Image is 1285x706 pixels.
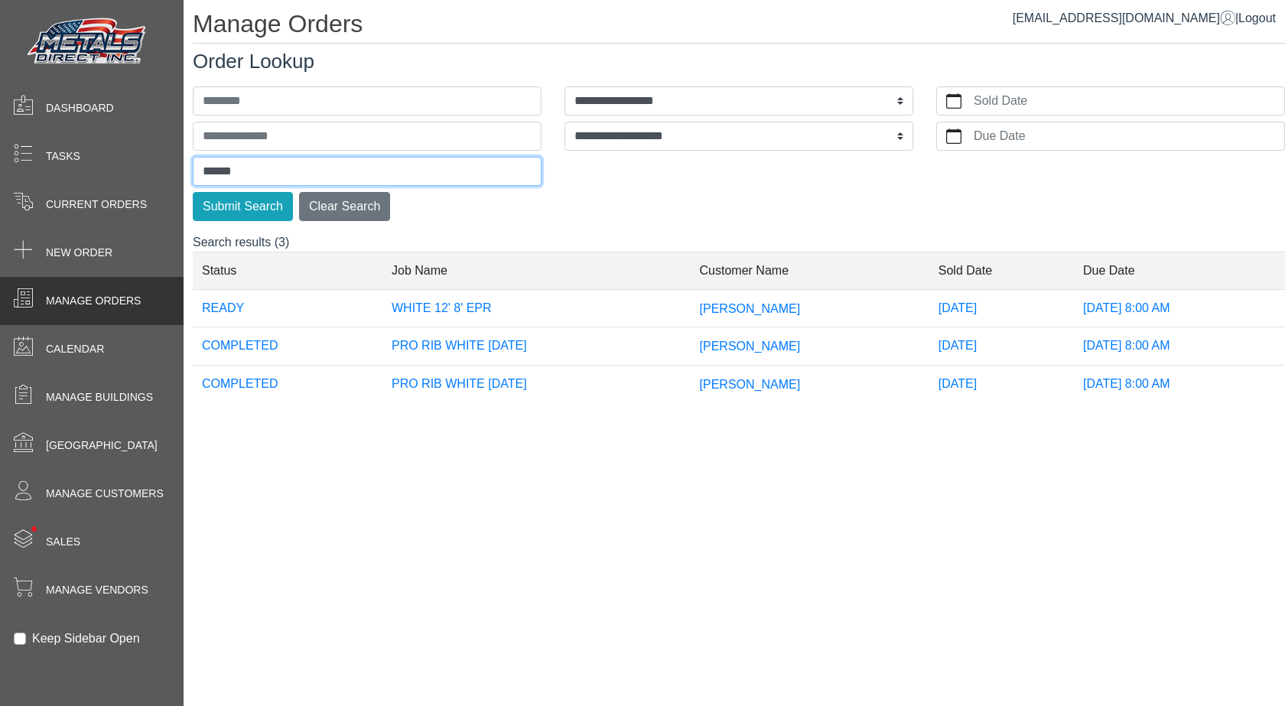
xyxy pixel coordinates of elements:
span: Manage Vendors [46,582,148,598]
h1: Manage Orders [193,9,1285,44]
span: Tasks [46,148,80,164]
span: Manage Orders [46,293,141,309]
td: Job Name [382,252,691,289]
td: [DATE] [929,327,1074,366]
span: Logout [1238,11,1276,24]
td: COMPLETED [193,327,382,366]
svg: calendar [946,129,961,144]
td: [DATE] [929,366,1074,403]
label: Due Date [971,122,1284,150]
span: [PERSON_NAME] [700,301,801,314]
label: Keep Sidebar Open [32,630,140,648]
button: calendar [937,122,971,150]
span: • [15,504,54,554]
td: Customer Name [691,252,929,289]
span: [PERSON_NAME] [700,378,801,391]
td: PRO RIB WHITE [DATE] [382,327,691,366]
td: Status [193,252,382,289]
td: Due Date [1074,252,1285,289]
h3: Order Lookup [193,50,1285,73]
button: Clear Search [299,192,390,221]
div: Search results (3) [193,233,1285,415]
svg: calendar [946,93,961,109]
span: [PERSON_NAME] [700,340,801,353]
a: [EMAIL_ADDRESS][DOMAIN_NAME] [1013,11,1235,24]
span: Calendar [46,341,104,357]
div: | [1013,9,1276,28]
img: Metals Direct Inc Logo [23,14,153,70]
span: Dashboard [46,100,114,116]
td: [DATE] 8:00 AM [1074,289,1285,327]
span: Manage Buildings [46,389,153,405]
label: Sold Date [971,87,1284,115]
td: [DATE] 8:00 AM [1074,366,1285,403]
td: READY [193,289,382,327]
td: WHITE 12' 8' EPR [382,289,691,327]
td: [DATE] 8:00 AM [1074,327,1285,366]
button: Submit Search [193,192,293,221]
span: Sales [46,534,80,550]
td: Sold Date [929,252,1074,289]
span: Manage Customers [46,486,164,502]
span: New Order [46,245,112,261]
span: Current Orders [46,197,147,213]
td: [DATE] [929,289,1074,327]
td: COMPLETED [193,366,382,403]
button: calendar [937,87,971,115]
span: [GEOGRAPHIC_DATA] [46,438,158,454]
td: PRO RIB WHITE [DATE] [382,366,691,403]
